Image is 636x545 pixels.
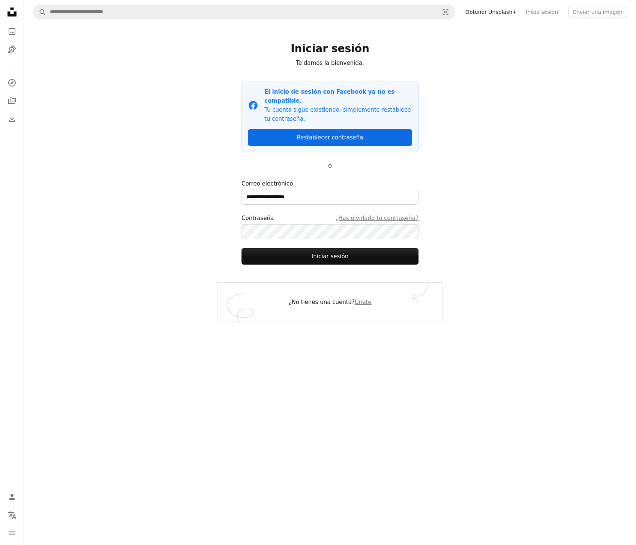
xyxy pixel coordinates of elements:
a: Colecciones [4,93,19,108]
button: Menú [4,526,19,541]
p: Te damos la bienvenida. [241,58,418,67]
button: Enviar una imagen [568,6,627,18]
h1: Iniciar sesión [241,42,418,55]
div: ¿No tienes una cuenta? [217,283,442,322]
a: Inicia sesión [521,6,562,18]
a: Restablecer contraseña [248,129,412,146]
form: Encuentra imágenes en todo el sitio [33,4,455,19]
a: Explorar [4,75,19,90]
div: Contraseña [241,214,418,223]
small: O [328,163,331,169]
a: Fotos [4,24,19,39]
button: Idioma [4,508,19,523]
a: Historial de descargas [4,111,19,126]
a: Ilustraciones [4,42,19,57]
a: Iniciar sesión / Registrarse [4,490,19,505]
a: ¿Has olvidado tu contraseña? [335,214,418,223]
button: Búsqueda visual [436,5,454,19]
a: Inicio — Unsplash [4,4,19,21]
a: Únete [355,299,372,305]
a: Obtener Unsplash+ [461,6,521,18]
button: Buscar en Unsplash [33,5,46,19]
input: Correo electrónico [241,190,418,205]
input: Contraseña¿Has olvidado tu contraseña? [241,224,418,239]
p: El inicio de sesión con Facebook ya no es compatible. [264,87,412,105]
p: Tu cuenta sigue existiendo; simplemente restablece tu contraseña. [264,105,412,123]
label: Correo electrónico [241,179,418,205]
button: Iniciar sesión [241,248,418,265]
